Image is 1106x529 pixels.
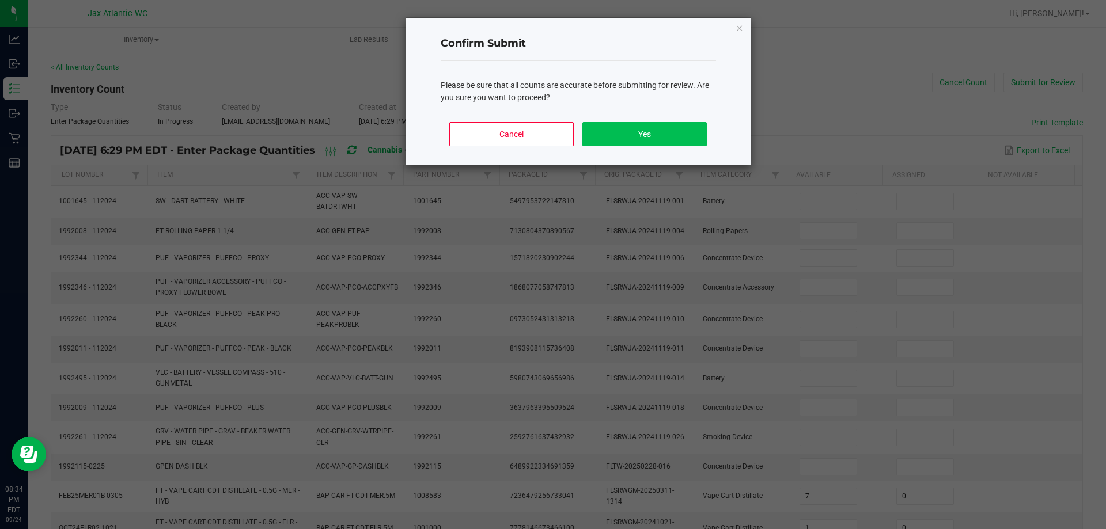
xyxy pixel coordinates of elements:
iframe: Resource center [12,437,46,471]
h4: Confirm Submit [441,36,716,51]
button: Yes [582,122,706,146]
button: Cancel [449,122,573,146]
button: Close [736,21,744,35]
div: Please be sure that all counts are accurate before submitting for review. Are you sure you want t... [441,79,716,104]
